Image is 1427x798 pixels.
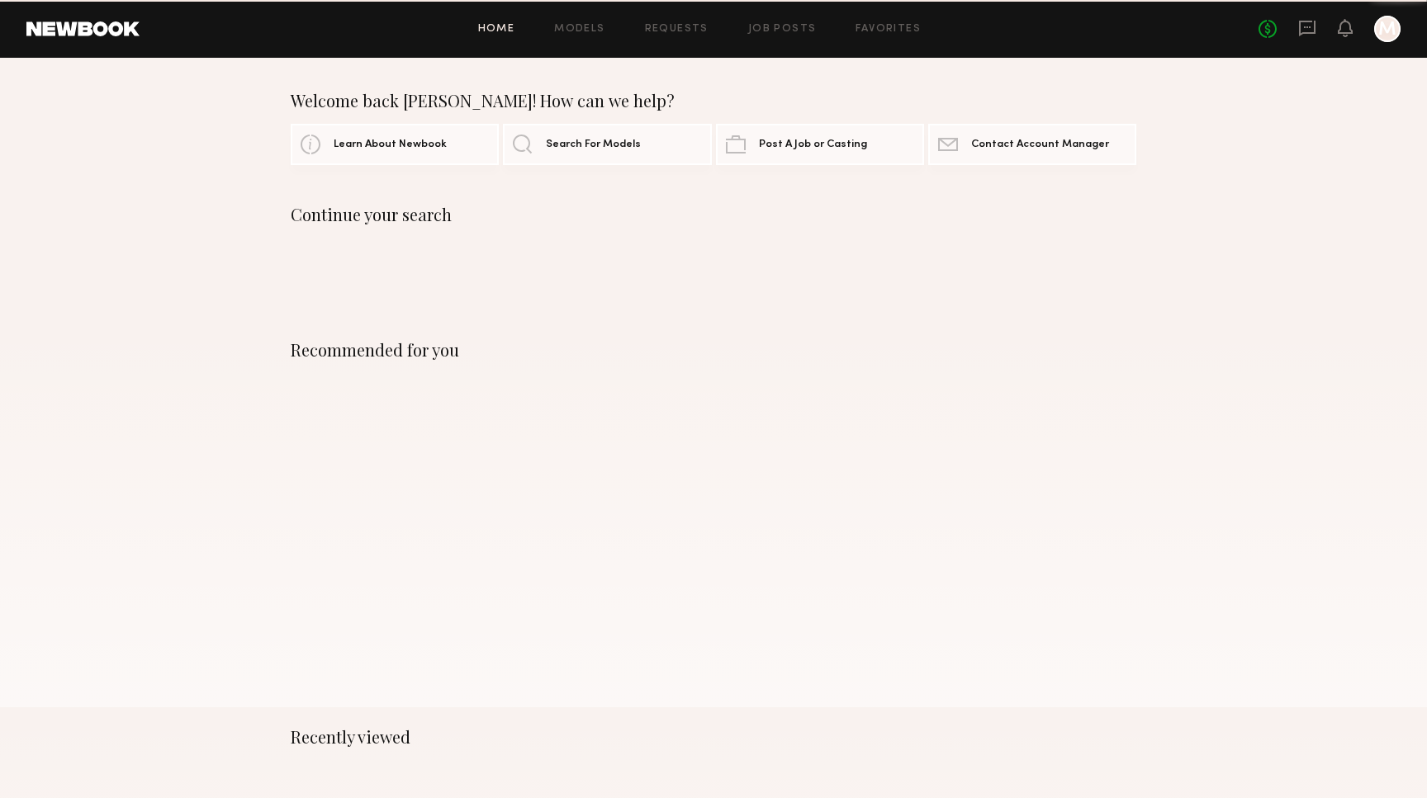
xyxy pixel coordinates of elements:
div: Welcome back [PERSON_NAME]! How can we help? [291,91,1136,111]
a: Favorites [856,24,921,35]
div: Continue your search [291,205,1136,224]
a: Home [478,24,515,35]
a: Contact Account Manager [928,124,1136,165]
a: Learn About Newbook [291,124,499,165]
span: Post A Job or Casting [759,139,867,150]
span: Learn About Newbook [334,139,447,150]
div: Recommended for you [291,340,1136,360]
a: Job Posts [748,24,817,35]
a: M [1374,16,1401,42]
span: Search For Models [546,139,641,150]
span: Contact Account Manager [971,139,1109,150]
a: Search For Models [503,124,711,165]
a: Models [554,24,604,35]
a: Requests [645,24,709,35]
div: Recently viewed [291,727,1136,747]
a: Post A Job or Casting [716,124,924,165]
